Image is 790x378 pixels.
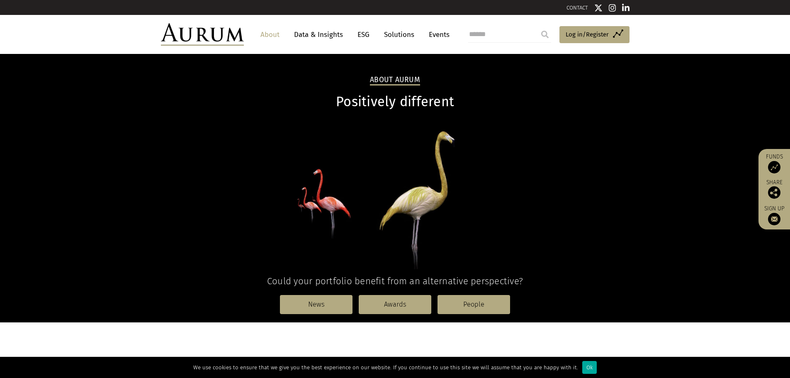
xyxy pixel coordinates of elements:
a: Solutions [380,27,418,42]
div: Share [763,180,786,199]
img: Access Funds [768,161,780,173]
a: ESG [353,27,374,42]
h2: About Aurum [370,76,420,85]
img: Aurum [161,23,244,46]
img: Twitter icon [594,4,603,12]
span: Log in/Register [566,29,609,39]
a: Sign up [763,205,786,225]
input: Submit [537,26,553,43]
img: Linkedin icon [622,4,630,12]
a: News [280,295,352,314]
div: Ok [582,361,597,374]
h4: Could your portfolio benefit from an alternative perspective? [161,276,630,287]
a: Log in/Register [559,26,630,44]
img: Share this post [768,186,780,199]
a: CONTACT [566,5,588,11]
h1: Positively different [161,94,630,110]
a: About [256,27,284,42]
a: Awards [359,295,431,314]
a: Funds [763,153,786,173]
a: Events [425,27,450,42]
a: People [438,295,510,314]
img: Instagram icon [609,4,616,12]
img: Sign up to our newsletter [768,213,780,225]
a: Data & Insights [290,27,347,42]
